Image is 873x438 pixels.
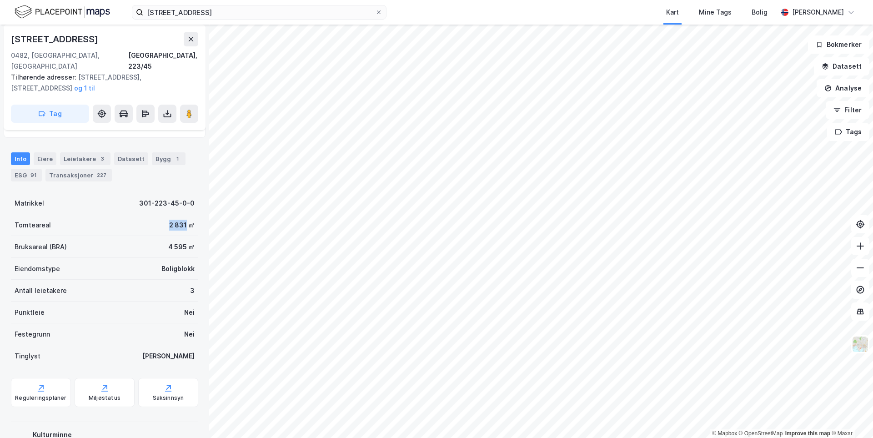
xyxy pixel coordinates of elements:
[128,50,199,72] div: [GEOGRAPHIC_DATA], 223/45
[739,430,783,437] a: OpenStreetMap
[161,263,195,274] div: Boligblokk
[826,101,869,119] button: Filter
[828,394,873,438] div: Kontrollprogram for chat
[15,198,44,209] div: Matrikkel
[143,5,375,19] input: Søk på adresse, matrikkel, gårdeiere, leietakere eller personer
[89,394,120,402] div: Miljøstatus
[814,57,869,76] button: Datasett
[153,394,184,402] div: Saksinnsyn
[142,351,195,362] div: [PERSON_NAME]
[752,7,768,18] div: Bolig
[712,430,737,437] a: Mapbox
[173,154,182,163] div: 1
[60,152,110,165] div: Leietakere
[828,394,873,438] iframe: Chat Widget
[11,169,42,181] div: ESG
[190,285,195,296] div: 3
[15,220,51,231] div: Tomteareal
[184,307,195,318] div: Nei
[11,152,30,165] div: Info
[792,7,844,18] div: [PERSON_NAME]
[95,171,108,180] div: 227
[15,329,50,340] div: Festegrunn
[785,430,830,437] a: Improve this map
[15,285,67,296] div: Antall leietakere
[15,307,45,318] div: Punktleie
[11,50,128,72] div: 0482, [GEOGRAPHIC_DATA], [GEOGRAPHIC_DATA]
[11,72,191,94] div: [STREET_ADDRESS], [STREET_ADDRESS]
[699,7,732,18] div: Mine Tags
[34,152,56,165] div: Eiere
[15,242,67,252] div: Bruksareal (BRA)
[98,154,107,163] div: 3
[169,220,195,231] div: 2 831 ㎡
[29,171,38,180] div: 91
[45,169,112,181] div: Transaksjoner
[114,152,148,165] div: Datasett
[11,105,89,123] button: Tag
[827,123,869,141] button: Tags
[11,73,78,81] span: Tilhørende adresser:
[666,7,679,18] div: Kart
[817,79,869,97] button: Analyse
[11,32,100,46] div: [STREET_ADDRESS]
[152,152,186,165] div: Bygg
[15,351,40,362] div: Tinglyst
[808,35,869,54] button: Bokmerker
[15,394,66,402] div: Reguleringsplaner
[15,4,110,20] img: logo.f888ab2527a4732fd821a326f86c7f29.svg
[15,263,60,274] div: Eiendomstype
[139,198,195,209] div: 301-223-45-0-0
[184,329,195,340] div: Nei
[168,242,195,252] div: 4 595 ㎡
[852,336,869,353] img: Z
